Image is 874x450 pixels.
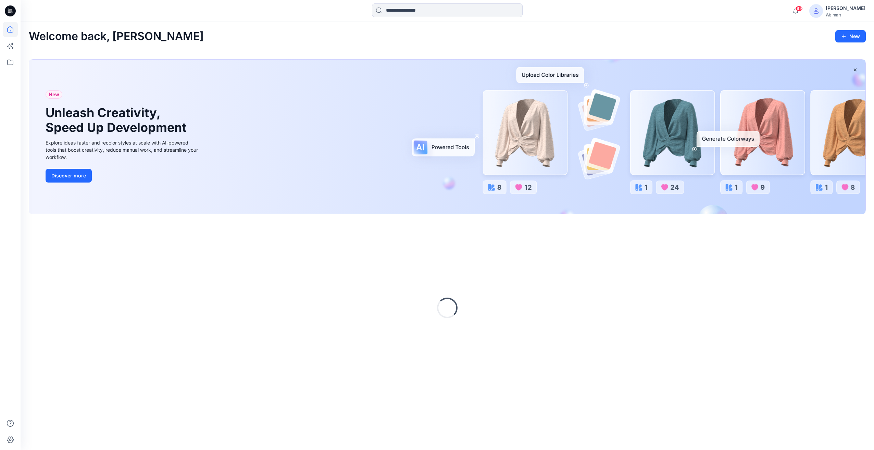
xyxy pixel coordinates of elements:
span: 99 [795,6,803,11]
button: New [835,30,866,42]
svg: avatar [813,8,819,14]
button: Discover more [46,169,92,183]
a: Discover more [46,169,200,183]
div: Walmart [826,12,865,17]
span: New [49,90,59,99]
h1: Unleash Creativity, Speed Up Development [46,105,189,135]
div: Explore ideas faster and recolor styles at scale with AI-powered tools that boost creativity, red... [46,139,200,161]
h2: Welcome back, [PERSON_NAME] [29,30,204,43]
div: [PERSON_NAME] [826,4,865,12]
